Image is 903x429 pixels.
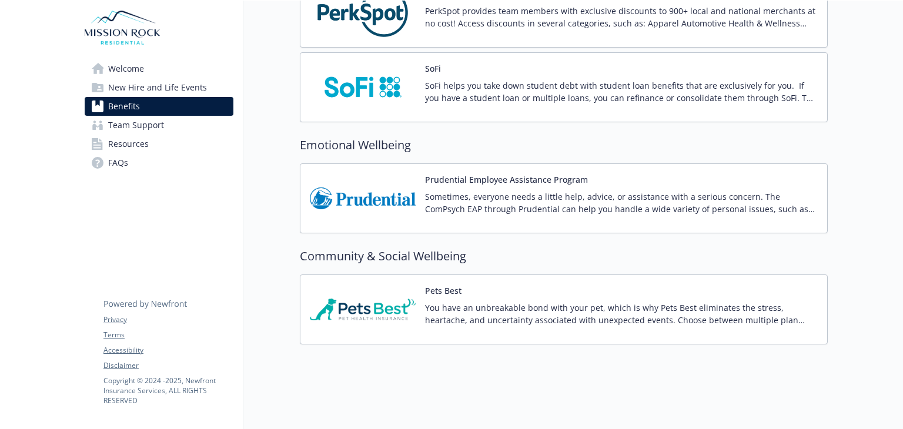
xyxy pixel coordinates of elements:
[85,153,233,172] a: FAQs
[425,62,441,75] button: SoFi
[425,173,588,186] button: Prudential Employee Assistance Program
[310,173,416,223] img: Prudential Insurance Co of America carrier logo
[103,360,233,371] a: Disclaimer
[310,284,416,334] img: Pets Best Insurance Services carrier logo
[425,79,818,104] p: SoFi helps you take down student debt with student loan benefits that are exclusively for you. If...
[300,247,828,265] h2: Community & Social Wellbeing
[85,59,233,78] a: Welcome
[108,97,140,116] span: Benefits
[300,136,828,154] h2: Emotional Wellbeing
[425,284,461,297] button: Pets Best
[425,190,818,215] p: Sometimes, everyone needs a little help, advice, or assistance with a serious concern. The ComPsy...
[108,78,207,97] span: New Hire and Life Events
[103,330,233,340] a: Terms
[85,135,233,153] a: Resources
[103,345,233,356] a: Accessibility
[108,135,149,153] span: Resources
[108,153,128,172] span: FAQs
[425,5,818,29] p: PerkSpot provides team members with exclusive discounts to 900+ local and national merchants at n...
[108,59,144,78] span: Welcome
[108,116,164,135] span: Team Support
[425,301,818,326] p: You have an unbreakable bond with your pet, which is why Pets Best eliminates the stress, heartac...
[85,78,233,97] a: New Hire and Life Events
[310,62,416,112] img: SoFi carrier logo
[85,97,233,116] a: Benefits
[103,314,233,325] a: Privacy
[85,116,233,135] a: Team Support
[103,376,233,405] p: Copyright © 2024 - 2025 , Newfront Insurance Services, ALL RIGHTS RESERVED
